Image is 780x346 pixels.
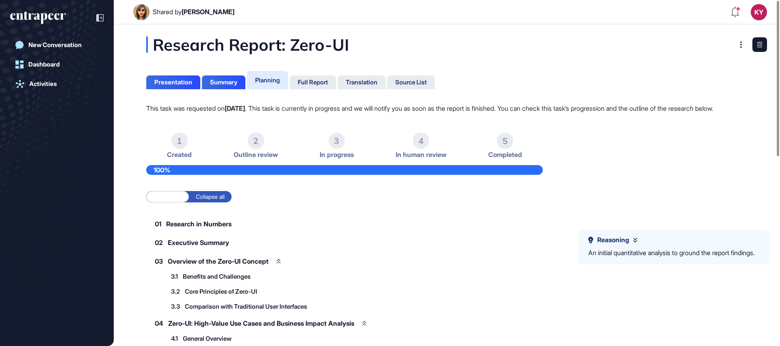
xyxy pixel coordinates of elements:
button: KY [751,4,767,20]
div: An initial quantitative analysis to ground the report findings. [588,248,755,258]
div: Shared by [153,8,234,16]
a: New Conversation [10,37,104,53]
span: Outline review [234,151,278,159]
span: Overview of the Zero-UI Concept [168,258,269,264]
div: Presentation [154,79,192,86]
div: Activities [29,80,57,88]
span: 3.2 [171,288,180,294]
div: 100% [146,165,543,175]
label: Collapse all [189,191,232,202]
a: Activities [10,76,104,92]
span: 3.3 [171,303,180,309]
div: Translation [346,79,377,86]
span: General Overview [183,335,232,342]
div: Planning [255,76,280,84]
p: This task was requested on . This task is currently in progress and we will notify you as soon as... [146,103,747,114]
span: Benefits and Challenges [183,273,251,279]
div: 2 [248,133,264,149]
span: In progress [320,151,354,159]
div: 1 [171,133,188,149]
span: Completed [488,151,522,159]
div: Summary [210,79,237,86]
span: 4.1 [171,335,178,342]
span: 02 [155,239,163,246]
a: Dashboard [10,56,104,73]
div: Dashboard [28,61,60,68]
span: Core Principles of Zero-UI [185,288,257,294]
div: entrapeer-logo [10,11,66,24]
span: Comparison with Traditional User Interfaces [185,303,307,309]
strong: [DATE] [225,104,245,112]
div: 5 [497,133,513,149]
label: Expand all [146,191,189,202]
div: New Conversation [28,41,82,49]
span: Zero-UI: High-Value Use Cases and Business Impact Analysis [168,320,354,327]
span: [PERSON_NAME] [182,8,234,16]
span: Research in Numbers [166,221,232,227]
span: 3.1 [171,273,178,279]
div: Research Report: Zero-UI [146,37,430,53]
img: User Image [133,4,149,20]
span: 04 [155,320,163,327]
div: Full Report [298,79,328,86]
span: Executive Summary [168,239,229,246]
span: Created [167,151,192,159]
span: In human review [396,151,446,159]
span: 03 [155,258,163,264]
div: 3 [329,133,345,149]
span: Reasoning [597,236,629,244]
span: 01 [155,221,161,227]
div: 4 [413,133,429,149]
div: Source List [395,79,427,86]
